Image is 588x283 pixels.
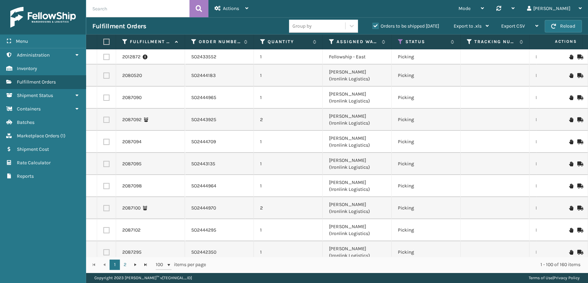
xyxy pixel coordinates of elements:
label: Tracking Number [474,39,516,45]
span: Shipment Status [17,92,53,98]
td: Picking [392,49,461,65]
td: 1 [254,219,323,241]
span: Mode [458,6,471,11]
label: Quantity [268,39,309,45]
a: SO2444965 [191,94,216,101]
i: On Hold [569,117,573,122]
a: Privacy Policy [554,275,580,280]
i: On Hold [569,184,573,188]
td: Picking [392,175,461,197]
i: Mark as Shipped [577,206,581,211]
td: Fellowship - East [323,49,392,65]
span: Go to the last page [143,262,148,267]
a: 2087094 [122,138,142,145]
i: Mark as Shipped [577,55,581,59]
i: On Hold [569,55,573,59]
a: 2087295 [122,249,142,256]
div: 1 - 100 of 160 items [216,261,580,268]
i: Mark as Shipped [577,117,581,122]
td: 1 [254,175,323,197]
i: Mark as Shipped [577,162,581,166]
a: Go to the last page [141,260,151,270]
i: Mark as Shipped [577,95,581,100]
span: Batches [17,119,34,125]
a: 2080520 [122,72,142,79]
a: 2087092 [122,116,142,123]
a: 2 [120,260,130,270]
a: 2012872 [122,53,141,60]
label: Orders to be shipped [DATE] [372,23,439,29]
td: Picking [392,219,461,241]
a: SO2433552 [191,53,216,60]
td: [PERSON_NAME] (Ironlink Logistics) [323,87,392,109]
i: On Hold [569,250,573,255]
i: Mark as Shipped [577,250,581,255]
label: Status [405,39,447,45]
a: Terms of Use [529,275,553,280]
td: [PERSON_NAME] (Ironlink Logistics) [323,219,392,241]
td: Picking [392,87,461,109]
label: Order Number [199,39,240,45]
td: 1 [254,65,323,87]
td: Picking [392,197,461,219]
td: [PERSON_NAME] (Ironlink Logistics) [323,175,392,197]
td: [PERSON_NAME] (Ironlink Logistics) [323,131,392,153]
span: Inventory [17,66,37,71]
td: 1 [254,87,323,109]
td: [PERSON_NAME] (Ironlink Logistics) [323,65,392,87]
td: [PERSON_NAME] (Ironlink Logistics) [323,109,392,131]
a: 2087090 [122,94,142,101]
img: logo [10,7,76,28]
div: Group by [292,22,312,30]
button: Reload [545,20,582,32]
td: [PERSON_NAME] (Ironlink Logistics) [323,197,392,219]
td: Picking [392,131,461,153]
a: SO2444970 [191,205,216,212]
a: 2087095 [122,160,142,167]
td: 2 [254,197,323,219]
i: On Hold [569,95,573,100]
span: Actions [533,36,581,47]
a: 2087100 [122,205,141,212]
i: Mark as Shipped [577,73,581,78]
td: Picking [392,153,461,175]
td: [PERSON_NAME] (Ironlink Logistics) [323,153,392,175]
span: Menu [16,38,28,44]
span: 100 [156,261,166,268]
td: [PERSON_NAME] (Ironlink Logistics) [323,241,392,263]
span: Fulfillment Orders [17,79,56,85]
a: SO2444964 [191,183,216,189]
span: ( 1 ) [60,133,65,139]
a: 2087098 [122,183,142,189]
i: On Hold [569,206,573,211]
span: Marketplace Orders [17,133,59,139]
a: SO2444709 [191,138,216,145]
label: Fulfillment Order Id [130,39,172,45]
a: 1 [110,260,120,270]
i: On Hold [569,73,573,78]
a: SO2442350 [191,249,216,256]
span: Reports [17,173,34,179]
span: Administration [17,52,50,58]
a: SO2444183 [191,72,216,79]
span: items per page [156,260,206,270]
td: 1 [254,241,323,263]
i: On Hold [569,162,573,166]
span: Export CSV [501,23,525,29]
i: Mark as Shipped [577,139,581,144]
div: | [529,273,580,283]
td: 1 [254,153,323,175]
td: 1 [254,49,323,65]
p: Copyright 2023 [PERSON_NAME]™ v [TECHNICAL_ID] [94,273,192,283]
td: Picking [392,65,461,87]
span: Containers [17,106,41,112]
a: SO2443925 [191,116,216,123]
i: On Hold [569,228,573,233]
span: Shipment Cost [17,146,49,152]
td: 2 [254,109,323,131]
i: On Hold [569,139,573,144]
a: SO2444295 [191,227,216,234]
td: Picking [392,109,461,131]
span: Go to the next page [133,262,138,267]
a: Go to the next page [130,260,141,270]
